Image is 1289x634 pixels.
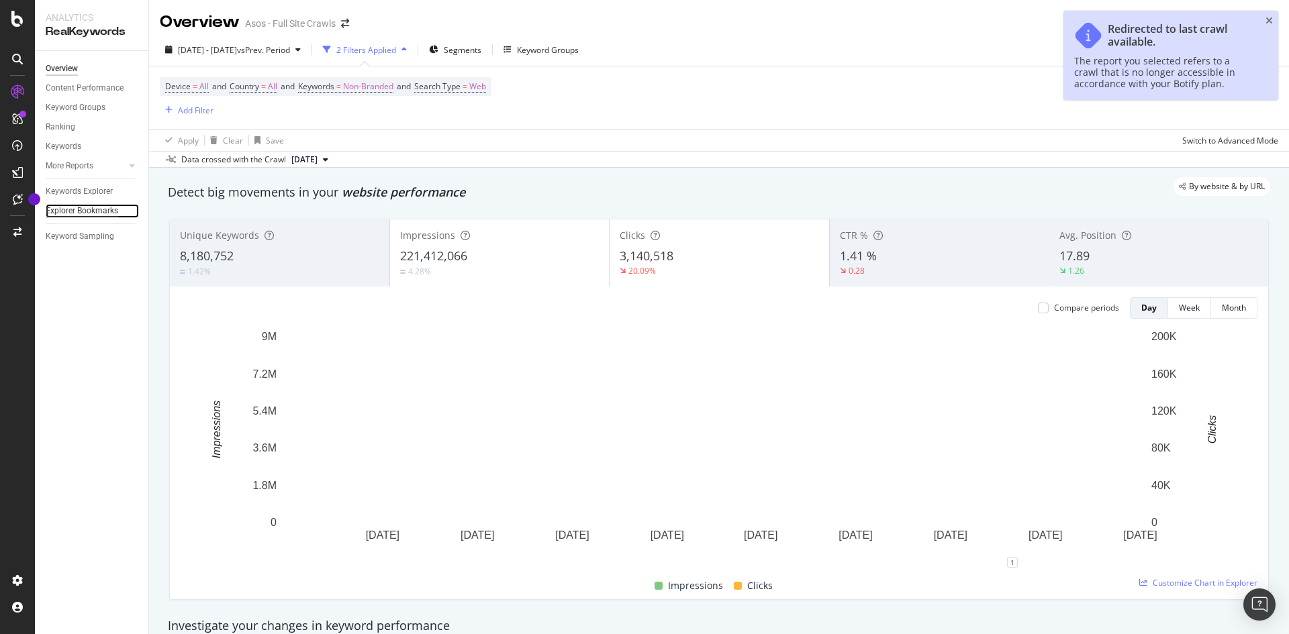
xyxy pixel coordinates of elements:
div: 2 Filters Applied [336,44,396,56]
span: Impressions [668,578,723,594]
text: 5.4M [252,405,277,417]
span: 8,180,752 [180,248,234,264]
button: [DATE] - [DATE]vsPrev. Period [160,39,306,60]
div: Day [1141,302,1157,313]
div: Open Intercom Messenger [1243,588,1276,621]
text: [DATE] [839,529,872,541]
button: Month [1211,297,1257,319]
span: All [268,77,277,96]
span: Segments [444,44,481,56]
div: Compare periods [1054,302,1119,313]
div: Explorer Bookmarks [46,204,118,218]
span: Country [230,81,259,92]
span: = [336,81,341,92]
svg: A chart. [181,329,1247,562]
span: Customize Chart in Explorer [1153,577,1257,588]
text: [DATE] [1029,529,1062,541]
text: 0 [1151,517,1157,528]
div: Tooltip anchor [28,193,40,205]
span: Unique Keywords [180,229,259,242]
span: = [193,81,197,92]
a: Customize Chart in Explorer [1139,577,1257,588]
div: Redirected to last crawl available. [1108,23,1254,48]
span: CTR % [840,229,868,242]
text: [DATE] [1123,529,1157,541]
span: 2025 Mar. 26th [291,154,318,166]
text: 80K [1151,442,1171,454]
div: Keywords Explorer [46,184,113,199]
span: 17.89 [1059,248,1090,264]
div: Apply [178,135,199,146]
div: Data crossed with the Crawl [181,154,286,166]
span: Keywords [298,81,334,92]
div: Keyword Groups [46,101,105,115]
div: Overview [160,11,240,34]
text: 9M [262,331,277,342]
button: 2 Filters Applied [318,39,412,60]
div: Keywords [46,140,81,154]
button: Switch to Advanced Mode [1177,129,1278,151]
div: Clear [223,135,243,146]
span: 3,140,518 [620,248,673,264]
div: 0.28 [849,265,865,276]
a: Keyword Groups [46,101,139,115]
button: [DATE] [286,152,334,168]
span: and [281,81,295,92]
text: [DATE] [934,529,967,541]
text: 3.6M [252,442,277,454]
text: [DATE] [366,529,399,541]
text: 0 [271,517,277,528]
span: Search Type [414,81,461,92]
text: 120K [1151,405,1177,417]
div: 1.26 [1068,265,1084,276]
span: 1.41 % [840,248,877,264]
a: Overview [46,62,139,76]
div: Month [1222,302,1246,313]
button: Clear [205,129,243,151]
span: Web [469,77,486,96]
text: 40K [1151,480,1171,491]
span: = [463,81,467,92]
span: = [261,81,266,92]
div: legacy label [1174,177,1270,196]
a: Ranking [46,120,139,134]
a: Keywords [46,140,139,154]
a: Explorer Bookmarks [46,204,139,218]
span: Device [165,81,191,92]
text: 160K [1151,368,1177,379]
div: 1.42% [188,266,211,277]
div: Asos - Full Site Crawls [245,17,336,30]
a: Keywords Explorer [46,184,139,199]
button: Save [249,129,284,151]
button: Add Filter [160,102,213,118]
text: 1.8M [252,480,277,491]
span: and [397,81,411,92]
div: Analytics [46,11,138,24]
text: [DATE] [461,529,494,541]
div: arrow-right-arrow-left [341,19,349,28]
div: 4.28% [408,266,431,277]
span: [DATE] - [DATE] [178,44,237,56]
span: vs Prev. Period [237,44,290,56]
text: [DATE] [651,529,684,541]
div: The report you selected refers to a crawl that is no longer accessible in accordance with your Bo... [1074,55,1254,89]
img: Equal [180,270,185,274]
div: Week [1179,302,1200,313]
span: By website & by URL [1189,182,1265,191]
div: close toast [1266,16,1273,25]
text: [DATE] [744,529,777,541]
span: All [199,77,209,96]
button: Week [1168,297,1211,319]
span: Impressions [400,229,455,242]
span: Non-Branded [343,77,393,96]
button: Apply [160,129,199,151]
span: and [212,81,226,92]
div: Keyword Sampling [46,229,114,244]
img: Equal [400,270,405,274]
span: Clicks [747,578,773,594]
button: Keyword Groups [498,39,584,60]
a: More Reports [46,159,126,173]
div: 1 [1007,557,1018,568]
div: 20.09% [628,265,656,276]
